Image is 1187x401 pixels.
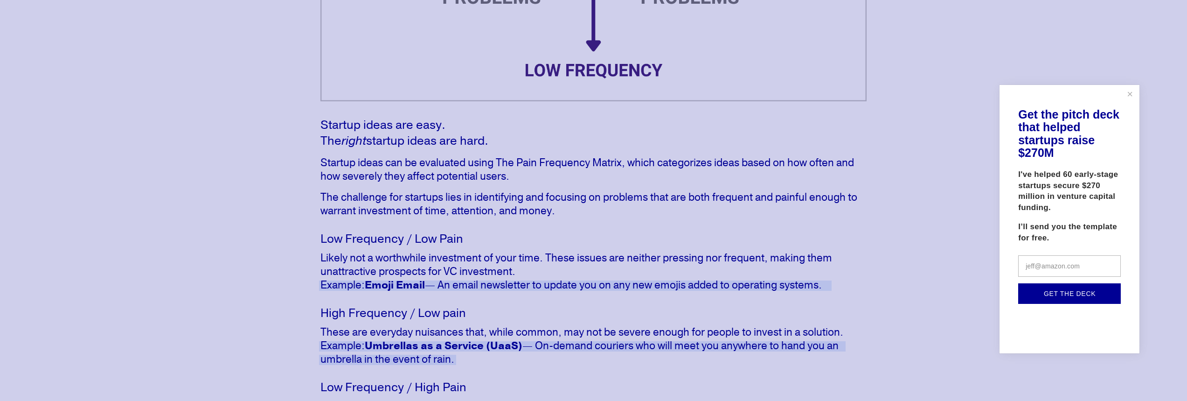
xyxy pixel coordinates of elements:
span: Get the deck [1044,290,1096,297]
h1: Get the pitch deck that helped startups raise $270M [1018,108,1121,160]
p: I’ll send you the template for free. [1018,221,1121,244]
p: I've helped 60 early-stage startups secure $270 million in venture capital funding. [1018,169,1121,213]
input: jeff@amazon.com [1018,255,1121,277]
a: Close [1122,86,1138,103]
button: Get the deck [1018,283,1121,304]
